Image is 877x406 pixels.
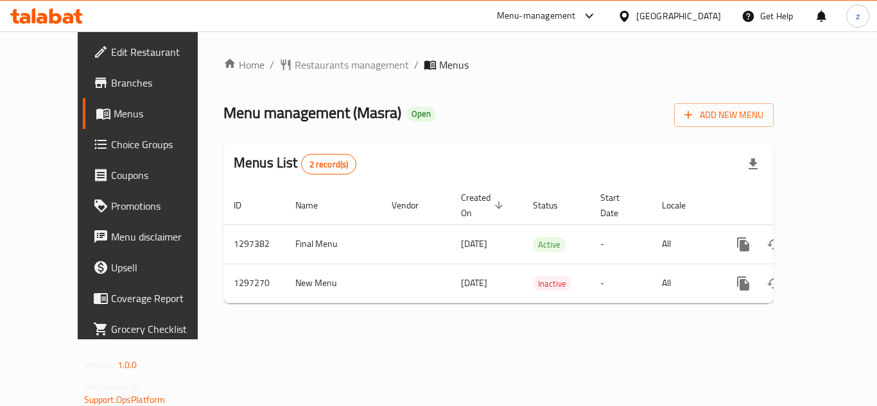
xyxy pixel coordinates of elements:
button: Add New Menu [674,103,774,127]
span: ID [234,198,258,213]
div: Export file [738,149,768,180]
span: Status [533,198,575,213]
a: Coupons [83,160,224,190]
div: Active [533,237,566,252]
span: Active [533,237,566,252]
span: Branches [111,75,214,90]
li: / [414,57,419,72]
button: Change Status [759,229,790,260]
div: Menu-management [497,8,576,24]
table: enhanced table [223,186,862,303]
button: more [728,229,759,260]
div: [GEOGRAPHIC_DATA] [636,9,721,23]
span: Inactive [533,276,571,291]
a: Coverage Report [83,283,224,314]
a: Promotions [83,190,224,221]
div: Total records count [301,154,357,174]
li: / [270,57,274,72]
a: Branches [83,67,224,98]
span: 1.0.0 [117,357,137,373]
span: Vendor [392,198,435,213]
span: Open [406,108,436,119]
th: Actions [718,186,862,225]
span: Promotions [111,198,214,214]
span: Get support on: [84,378,143,395]
span: [DATE] [461,275,487,291]
span: Name [295,198,334,213]
span: z [856,9,860,23]
span: Restaurants management [295,57,409,72]
a: Choice Groups [83,129,224,160]
span: Grocery Checklist [111,321,214,337]
nav: breadcrumb [223,57,774,72]
span: Menus [439,57,469,72]
span: Edit Restaurant [111,44,214,60]
span: Choice Groups [111,137,214,152]
span: [DATE] [461,235,487,252]
td: Final Menu [285,224,381,264]
div: Inactive [533,276,571,291]
span: Add New Menu [684,107,763,123]
a: Menus [83,98,224,129]
a: Edit Restaurant [83,37,224,67]
span: Coupons [111,167,214,183]
span: Menu management ( Masra ) [223,98,401,127]
a: Restaurants management [279,57,409,72]
span: Start Date [600,190,636,221]
a: Upsell [83,252,224,283]
button: Change Status [759,268,790,299]
td: New Menu [285,264,381,303]
h2: Menus List [234,153,356,174]
span: Menu disclaimer [111,229,214,244]
a: Home [223,57,265,72]
span: Created On [461,190,507,221]
td: - [590,264,652,303]
td: All [652,264,718,303]
span: Version: [84,357,116,373]
td: - [590,224,652,264]
span: Coverage Report [111,291,214,306]
button: more [728,268,759,299]
td: 1297382 [223,224,285,264]
td: All [652,224,718,264]
div: Open [406,106,436,122]
span: Upsell [111,260,214,275]
td: 1297270 [223,264,285,303]
span: Locale [662,198,702,213]
span: 2 record(s) [302,158,356,171]
a: Grocery Checklist [83,314,224,344]
a: Menu disclaimer [83,221,224,252]
span: Menus [114,106,214,121]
